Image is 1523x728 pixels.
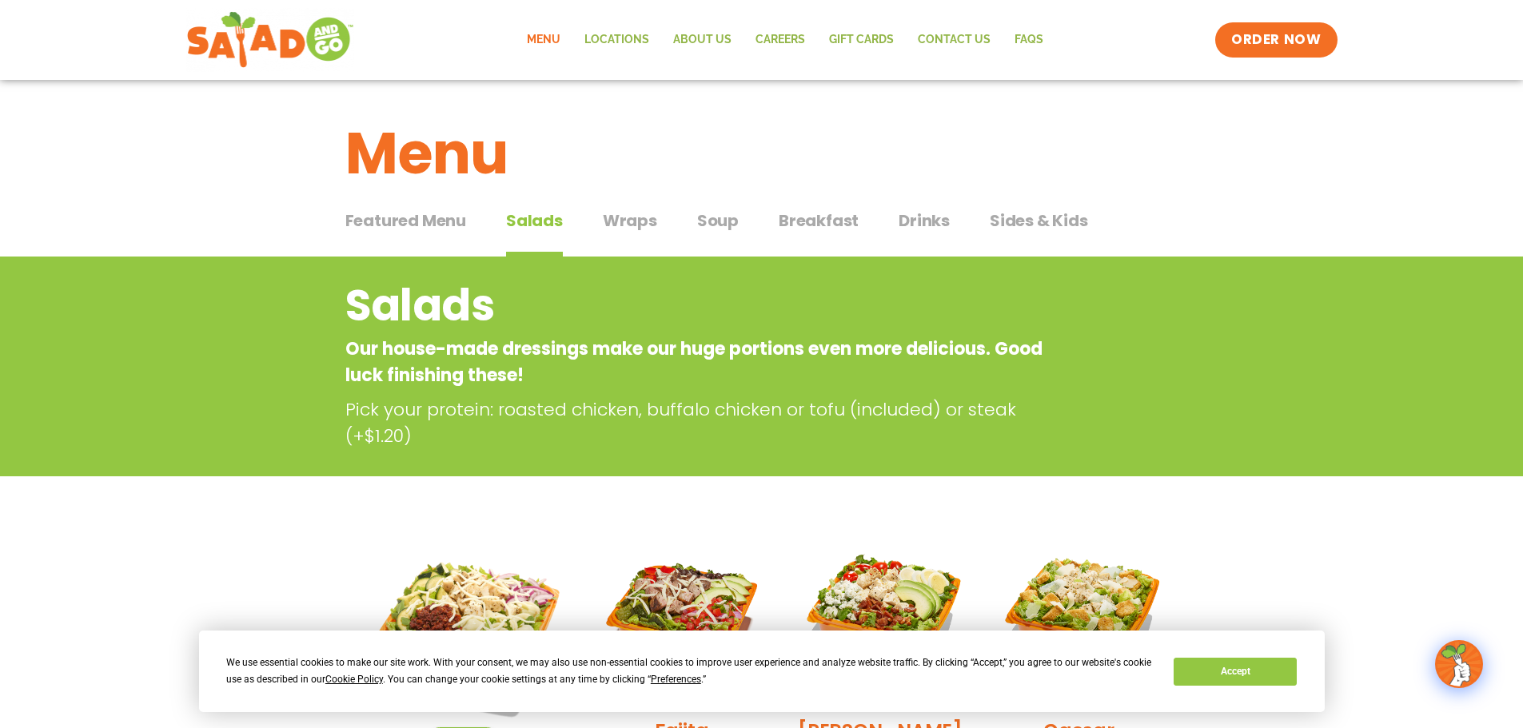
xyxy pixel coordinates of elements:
[1174,658,1297,686] button: Accept
[515,22,1055,58] nav: Menu
[661,22,744,58] a: About Us
[990,209,1088,233] span: Sides & Kids
[506,209,563,233] span: Salads
[906,22,1003,58] a: Contact Us
[793,531,967,705] img: Product photo for Cobb Salad
[186,8,355,72] img: new-SAG-logo-768×292
[899,209,950,233] span: Drinks
[744,22,817,58] a: Careers
[651,674,701,685] span: Preferences
[779,209,859,233] span: Breakfast
[345,336,1050,388] p: Our house-made dressings make our huge portions even more delicious. Good luck finishing these!
[817,22,906,58] a: GIFT CARDS
[1215,22,1337,58] a: ORDER NOW
[1437,642,1481,686] img: wpChatIcon
[991,531,1166,705] img: Product photo for Caesar Salad
[1003,22,1055,58] a: FAQs
[345,396,1057,449] p: Pick your protein: roasted chicken, buffalo chicken or tofu (included) or steak (+$1.20)
[199,631,1325,712] div: Cookie Consent Prompt
[594,531,768,705] img: Product photo for Fajita Salad
[325,674,383,685] span: Cookie Policy
[345,273,1050,338] h2: Salads
[572,22,661,58] a: Locations
[603,209,657,233] span: Wraps
[515,22,572,58] a: Menu
[345,110,1178,197] h1: Menu
[345,203,1178,257] div: Tabbed content
[345,209,466,233] span: Featured Menu
[697,209,739,233] span: Soup
[1231,30,1321,50] span: ORDER NOW
[226,654,1154,688] div: We use essential cookies to make our site work. With your consent, we may also use non-essential ...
